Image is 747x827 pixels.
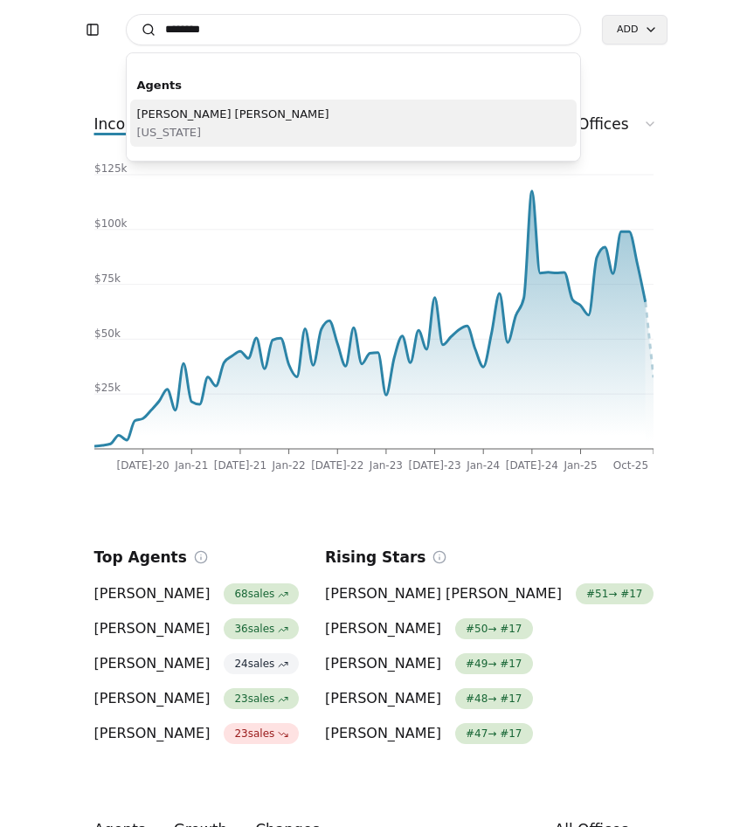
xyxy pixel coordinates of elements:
[408,459,460,472] tspan: [DATE]-23
[94,327,121,340] tspan: $50k
[116,459,169,472] tspan: [DATE]-20
[602,15,667,45] button: Add
[94,653,211,674] span: [PERSON_NAME]
[94,382,121,394] tspan: $25k
[94,272,121,285] tspan: $75k
[80,108,163,140] button: income
[94,217,128,230] tspan: $100k
[311,459,363,472] tspan: [DATE]-22
[94,618,211,639] span: [PERSON_NAME]
[224,688,299,709] span: 23 sales
[224,653,299,674] span: 24 sales
[455,618,533,639] span: # 50 → # 17
[94,723,211,744] span: [PERSON_NAME]
[368,459,402,472] tspan: Jan-23
[94,162,128,175] tspan: $125k
[127,67,581,161] div: Suggestions
[224,618,299,639] span: 36 sales
[94,545,187,569] h2: Top Agents
[94,688,211,709] span: [PERSON_NAME]
[271,459,305,472] tspan: Jan-22
[576,583,654,604] span: # 51 → # 17
[213,459,266,472] tspan: [DATE]-21
[325,618,441,639] span: [PERSON_NAME]
[505,459,557,472] tspan: [DATE]-24
[325,545,425,569] h2: Rising Stars
[174,459,208,472] tspan: Jan-21
[466,459,500,472] tspan: Jan-24
[455,688,533,709] span: # 48 → # 17
[612,459,647,472] tspan: Oct-25
[325,583,562,604] span: [PERSON_NAME] [PERSON_NAME]
[563,459,597,472] tspan: Jan-25
[325,723,441,744] span: [PERSON_NAME]
[224,583,299,604] span: 68 sales
[455,723,533,744] span: # 47 → # 17
[325,688,441,709] span: [PERSON_NAME]
[137,105,329,123] span: [PERSON_NAME] [PERSON_NAME]
[224,723,299,744] span: 23 sales
[137,76,571,94] div: Agents
[325,653,441,674] span: [PERSON_NAME]
[94,583,211,604] span: [PERSON_NAME]
[455,653,533,674] span: # 49 → # 17
[137,123,329,141] span: [US_STATE]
